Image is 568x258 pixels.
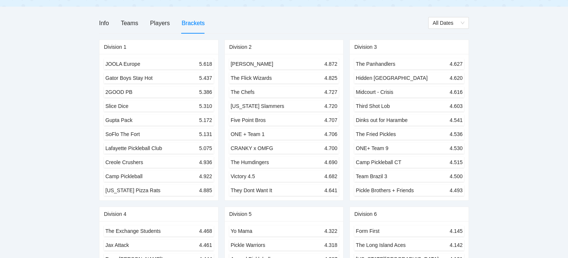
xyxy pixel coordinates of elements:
span: 4.627 [450,61,463,67]
span: 4.872 [324,61,337,67]
div: The Panhandlers [356,60,395,68]
div: Five Point Bros [231,116,266,124]
span: 4.536 [450,131,463,137]
div: Team Brazil 3 [356,172,387,180]
div: Division 2 [229,40,339,54]
div: Players [150,18,170,28]
div: The Exchange Students [105,227,160,235]
span: 4.322 [324,228,337,234]
div: They Dont Want It [231,186,272,194]
span: 4.616 [450,89,463,95]
div: Yo Mama [231,227,253,235]
div: Hidden [GEOGRAPHIC_DATA] [356,74,427,82]
span: 4.700 [324,145,337,151]
span: All Dates [433,17,464,28]
span: 5.131 [199,131,212,137]
div: Gator Boys Stay Hot [105,74,153,82]
div: Gupta Pack [105,116,132,124]
span: 4.706 [324,131,337,137]
span: 4.493 [450,187,463,193]
div: Dinks out for Harambe [356,116,408,124]
div: [PERSON_NAME] [231,60,273,68]
span: 4.885 [199,187,212,193]
span: 4.461 [199,242,212,248]
div: Victory 4.5 [231,172,255,180]
div: Camp Pickleball [105,172,142,180]
span: 4.690 [324,159,337,165]
div: Division 5 [229,207,339,221]
div: [US_STATE] Pizza Rats [105,186,160,194]
div: SoFlo The Fort [105,130,140,138]
div: Division 3 [354,40,464,54]
div: Midcourt - Crisis [356,88,393,96]
div: Camp Pickleball CT [356,158,401,166]
div: Pickle Warriors [231,241,266,249]
div: The Flick Wizards [231,74,272,82]
span: 4.825 [324,75,337,81]
span: 4.682 [324,173,337,179]
div: Lafayette Pickleball Club [105,144,162,152]
div: The Fried Pickles [356,130,396,138]
span: 4.142 [450,242,463,248]
span: 4.541 [450,117,463,123]
div: [US_STATE] Slammers [231,102,284,110]
div: Creole Crushers [105,158,143,166]
span: 4.603 [450,103,463,109]
div: Division 6 [354,207,464,221]
span: 4.720 [324,103,337,109]
span: 4.936 [199,159,212,165]
span: 5.618 [199,61,212,67]
span: 4.468 [199,228,212,234]
div: CRANKY x OMFG [231,144,273,152]
span: 4.530 [450,145,463,151]
span: 4.515 [450,159,463,165]
span: 4.922 [199,173,212,179]
div: 2GOOD PB [105,88,132,96]
div: Pickle Brothers + Friends [356,186,414,194]
div: Teams [121,18,138,28]
span: 4.707 [324,117,337,123]
div: Brackets [182,18,204,28]
span: 4.620 [450,75,463,81]
span: 5.172 [199,117,212,123]
div: The Humdingers [231,158,269,166]
div: JOOLA Europe [105,60,140,68]
div: Info [99,18,109,28]
span: 4.145 [450,228,463,234]
span: 5.310 [199,103,212,109]
span: 5.075 [199,145,212,151]
div: Third Shot Lob [356,102,390,110]
div: The Long Island Aces [356,241,406,249]
div: ONE+ Team 9 [356,144,388,152]
div: Slice Dice [105,102,128,110]
span: 4.500 [450,173,463,179]
span: 5.386 [199,89,212,95]
span: 4.727 [324,89,337,95]
span: 4.318 [324,242,337,248]
div: Jax Attack [105,241,129,249]
div: Form First [356,227,379,235]
span: 5.437 [199,75,212,81]
div: Division 1 [104,40,214,54]
span: 4.641 [324,187,337,193]
div: ONE + Team 1 [231,130,265,138]
div: Division 4 [104,207,214,221]
div: The Chefs [231,88,255,96]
